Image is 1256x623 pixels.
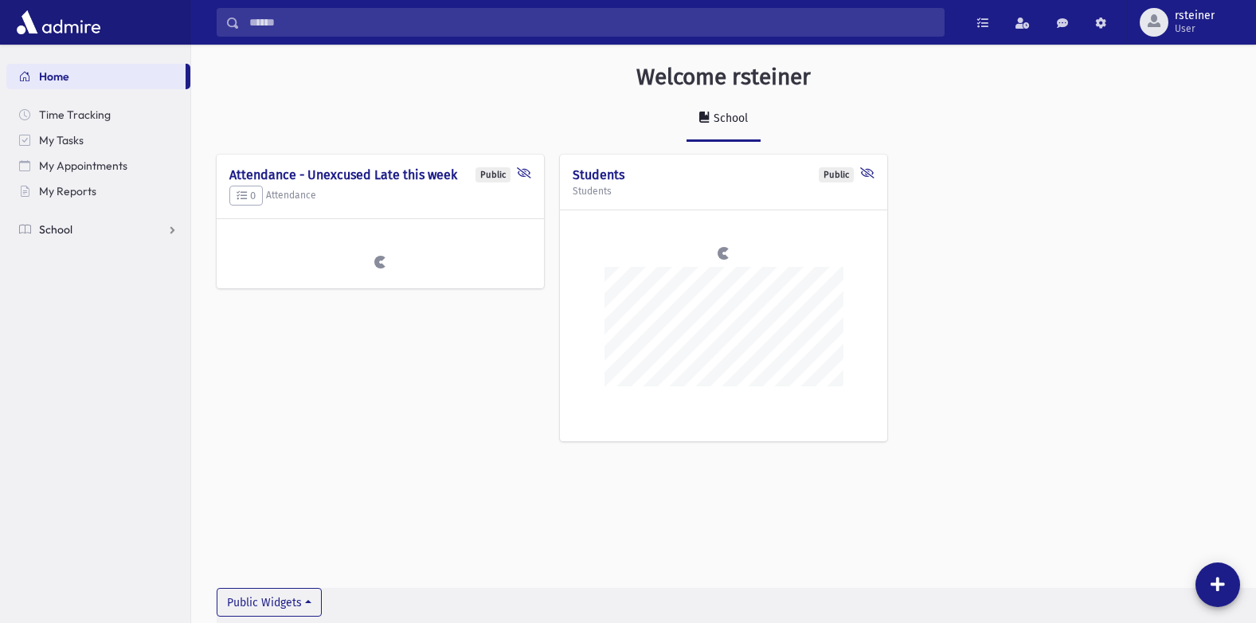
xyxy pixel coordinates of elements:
img: AdmirePro [13,6,104,38]
span: 0 [237,190,256,202]
a: School [6,217,190,242]
h5: Students [573,186,875,197]
a: My Tasks [6,127,190,153]
h4: Attendance - Unexcused Late this week [229,167,531,182]
div: Public [819,167,854,182]
button: 0 [229,186,263,206]
a: My Reports [6,178,190,204]
div: School [710,112,748,125]
span: School [39,222,72,237]
span: User [1175,22,1215,35]
a: Home [6,64,186,89]
button: Public Widgets [217,588,322,617]
h4: Students [573,167,875,182]
div: Public [475,167,511,182]
span: My Reports [39,184,96,198]
span: Time Tracking [39,108,111,122]
span: Home [39,69,69,84]
span: My Tasks [39,133,84,147]
input: Search [240,8,944,37]
span: rsteiner [1175,10,1215,22]
h3: Welcome rsteiner [636,64,811,91]
span: My Appointments [39,159,127,173]
a: Time Tracking [6,102,190,127]
h5: Attendance [229,186,531,206]
a: My Appointments [6,153,190,178]
a: School [687,97,761,142]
